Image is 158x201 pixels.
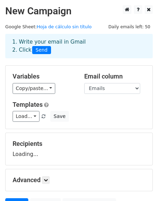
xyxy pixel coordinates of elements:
h2: New Campaign [5,5,153,17]
div: 1. Write your email in Gmail 2. Click [7,38,151,54]
span: Send [32,46,51,54]
a: Hoja de cálculo sin título [37,24,92,29]
small: Google Sheet: [5,24,92,29]
a: Copy/paste... [13,83,55,94]
h5: Recipients [13,140,145,148]
button: Save [50,111,69,122]
a: Load... [13,111,39,122]
a: Daily emails left: 50 [106,24,153,29]
a: Templates [13,101,43,108]
h5: Email column [84,73,145,80]
div: Loading... [13,140,145,158]
h5: Advanced [13,176,145,184]
span: Daily emails left: 50 [106,23,153,31]
h5: Variables [13,73,74,80]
